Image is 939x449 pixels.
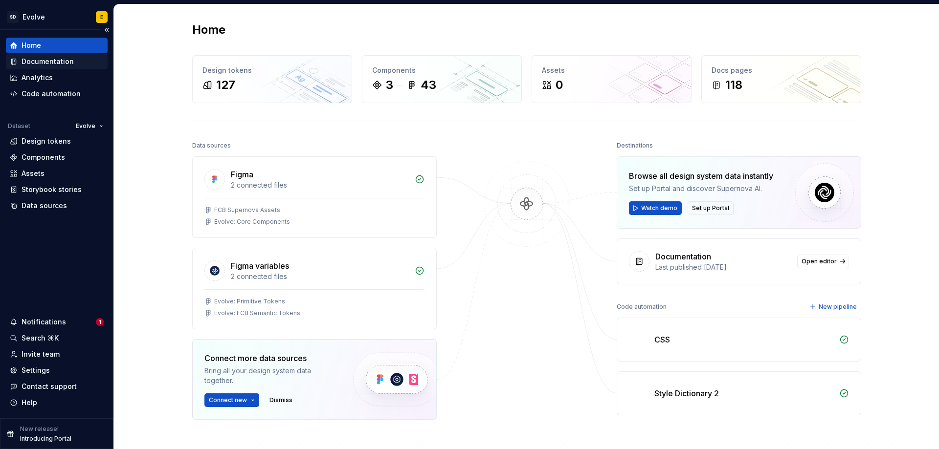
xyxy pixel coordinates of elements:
[192,22,225,38] h2: Home
[542,65,681,75] div: Assets
[6,330,108,346] button: Search ⌘K
[7,11,19,23] div: SD
[797,255,849,268] a: Open editor
[22,136,71,146] div: Design tokens
[629,201,682,215] button: Watch demo
[819,303,857,311] span: New pipeline
[204,366,336,385] div: Bring all your design system data together.
[22,152,65,162] div: Components
[6,38,108,53] a: Home
[214,218,290,226] div: Evolve: Core Components
[654,387,719,399] div: Style Dictionary 2
[214,206,280,214] div: FCB Supernova Assets
[532,55,692,103] a: Assets0
[22,382,77,391] div: Contact support
[269,396,292,404] span: Dismiss
[725,77,742,93] div: 118
[22,349,60,359] div: Invite team
[22,201,67,211] div: Data sources
[265,393,297,407] button: Dismiss
[202,65,342,75] div: Design tokens
[2,6,112,27] button: SDEvolveE
[231,260,289,272] div: Figma variables
[386,77,393,93] div: 3
[22,333,59,343] div: Search ⌘K
[6,346,108,362] a: Invite team
[372,65,512,75] div: Components
[6,70,108,86] a: Analytics
[22,73,53,83] div: Analytics
[556,77,563,93] div: 0
[216,77,235,93] div: 127
[688,201,734,215] button: Set up Portal
[231,169,253,180] div: Figma
[96,318,104,326] span: 1
[231,180,409,190] div: 2 connected files
[100,23,113,37] button: Collapse sidebar
[22,398,37,407] div: Help
[20,425,59,433] p: New release!
[362,55,522,103] a: Components343
[641,204,677,212] span: Watch demo
[22,185,82,194] div: Storybook stories
[231,272,409,281] div: 2 connected files
[8,122,30,130] div: Dataset
[6,395,108,410] button: Help
[617,139,653,152] div: Destinations
[204,352,336,364] div: Connect more data sources
[192,156,437,238] a: Figma2 connected filesFCB Supernova AssetsEvolve: Core Components
[22,89,81,99] div: Code automation
[6,182,108,197] a: Storybook stories
[654,334,670,345] div: CSS
[6,150,108,165] a: Components
[802,257,837,265] span: Open editor
[214,309,300,317] div: Evolve: FCB Semantic Tokens
[22,317,66,327] div: Notifications
[655,251,711,262] div: Documentation
[6,314,108,330] button: Notifications1
[655,262,791,272] div: Last published [DATE]
[22,365,50,375] div: Settings
[421,77,436,93] div: 43
[76,122,95,130] span: Evolve
[6,133,108,149] a: Design tokens
[209,396,247,404] span: Connect new
[629,170,773,182] div: Browse all design system data instantly
[712,65,851,75] div: Docs pages
[204,393,259,407] button: Connect new
[806,300,861,314] button: New pipeline
[22,57,74,66] div: Documentation
[192,55,352,103] a: Design tokens127
[214,298,285,305] div: Evolve: Primitive Tokens
[6,54,108,69] a: Documentation
[6,86,108,102] a: Code automation
[22,169,45,178] div: Assets
[6,363,108,378] a: Settings
[6,198,108,214] a: Data sources
[617,300,667,314] div: Code automation
[6,166,108,181] a: Assets
[22,12,45,22] div: Evolve
[22,41,41,50] div: Home
[100,13,103,21] div: E
[71,119,108,133] button: Evolve
[701,55,861,103] a: Docs pages118
[6,379,108,394] button: Contact support
[192,248,437,329] a: Figma variables2 connected filesEvolve: Primitive TokensEvolve: FCB Semantic Tokens
[692,204,729,212] span: Set up Portal
[20,435,71,443] p: Introducing Portal
[192,139,231,152] div: Data sources
[629,184,773,193] div: Set up Portal and discover Supernova AI.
